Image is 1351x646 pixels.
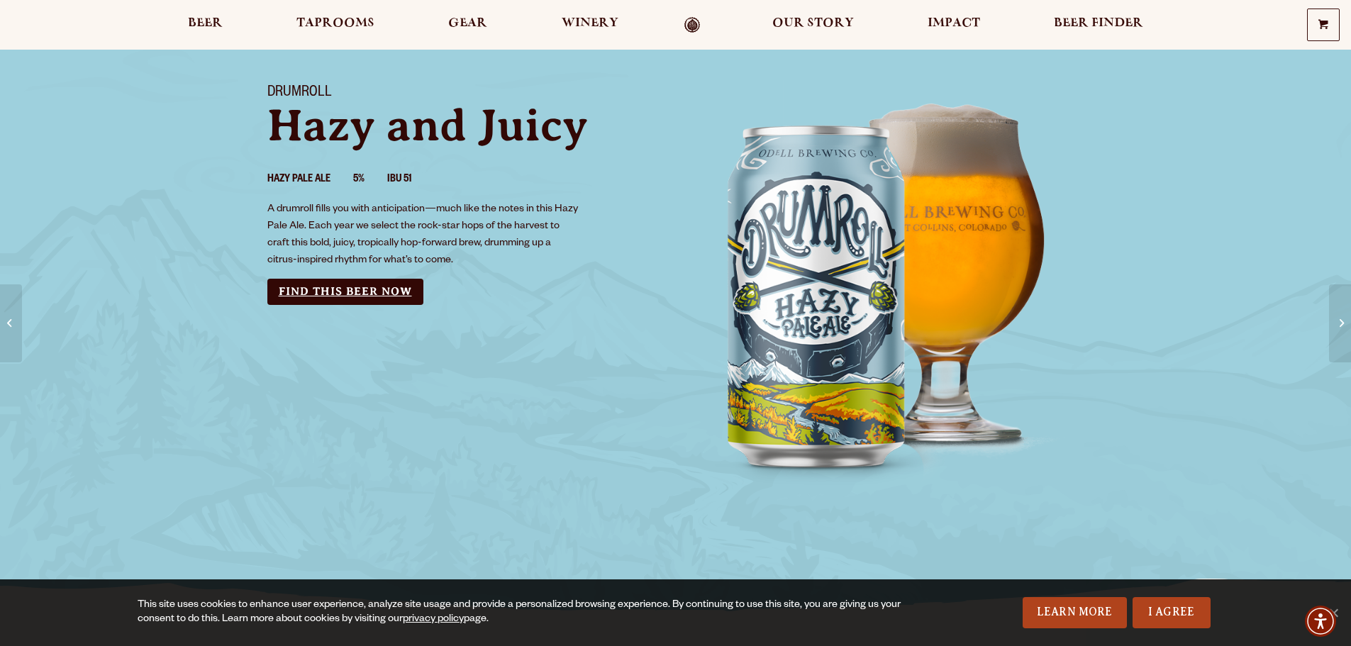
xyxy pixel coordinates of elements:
[1054,18,1143,29] span: Beer Finder
[763,17,863,33] a: Our Story
[918,17,989,33] a: Impact
[772,18,854,29] span: Our Story
[179,17,232,33] a: Beer
[287,17,384,33] a: Taprooms
[267,279,423,305] a: Find this Beer Now
[267,171,353,189] li: Hazy Pale Ale
[296,18,374,29] span: Taprooms
[562,18,618,29] span: Winery
[928,18,980,29] span: Impact
[387,171,434,189] li: IBU 51
[1045,17,1152,33] a: Beer Finder
[439,17,496,33] a: Gear
[267,201,581,269] p: A drumroll fills you with anticipation—much like the notes in this Hazy Pale Ale. Each year we se...
[448,18,487,29] span: Gear
[353,171,387,189] li: 5%
[138,598,906,627] div: This site uses cookies to enhance user experience, analyze site usage and provide a personalized ...
[1305,606,1336,637] div: Accessibility Menu
[1023,597,1127,628] a: Learn More
[403,614,464,625] a: privacy policy
[188,18,223,29] span: Beer
[1133,597,1211,628] a: I Agree
[267,84,659,103] h1: Drumroll
[552,17,628,33] a: Winery
[666,17,719,33] a: Odell Home
[267,103,659,148] p: Hazy and Juicy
